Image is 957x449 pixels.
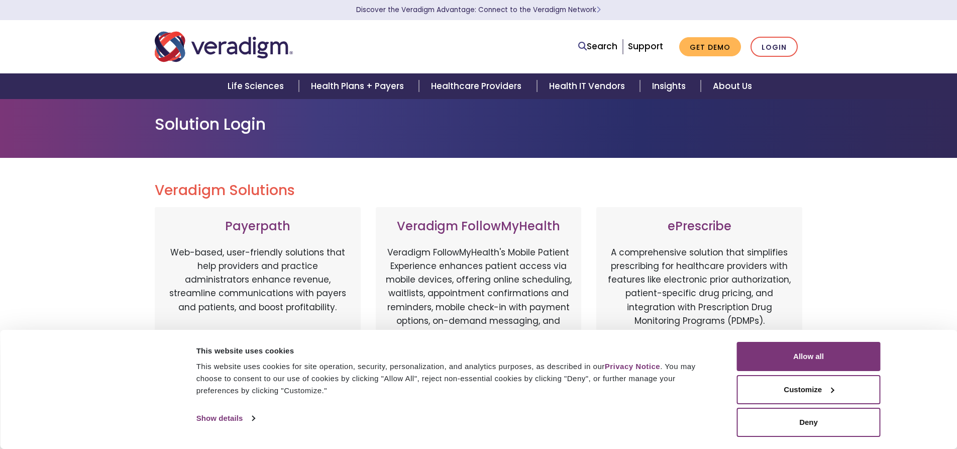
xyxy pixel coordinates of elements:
span: Learn More [596,5,601,15]
p: A comprehensive solution that simplifies prescribing for healthcare providers with features like ... [606,246,792,351]
h3: Payerpath [165,219,351,234]
button: Allow all [737,342,881,371]
h3: ePrescribe [606,219,792,234]
div: This website uses cookies for site operation, security, personalization, and analytics purposes, ... [196,361,714,397]
a: Life Sciences [216,73,299,99]
p: Veradigm FollowMyHealth's Mobile Patient Experience enhances patient access via mobile devices, o... [386,246,572,341]
h2: Veradigm Solutions [155,182,803,199]
a: About Us [701,73,764,99]
a: Show details [196,411,255,426]
h1: Solution Login [155,115,803,134]
p: Web-based, user-friendly solutions that help providers and practice administrators enhance revenu... [165,246,351,351]
a: Healthcare Providers [419,73,537,99]
a: Health IT Vendors [537,73,640,99]
h3: Veradigm FollowMyHealth [386,219,572,234]
a: Login [751,37,798,57]
button: Deny [737,408,881,437]
button: Customize [737,375,881,404]
a: Discover the Veradigm Advantage: Connect to the Veradigm NetworkLearn More [356,5,601,15]
a: Support [628,40,663,52]
a: Health Plans + Payers [299,73,419,99]
a: Search [578,40,617,53]
img: Veradigm logo [155,30,293,63]
div: This website uses cookies [196,345,714,357]
a: Insights [640,73,701,99]
a: Privacy Notice [605,362,660,371]
a: Get Demo [679,37,741,57]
